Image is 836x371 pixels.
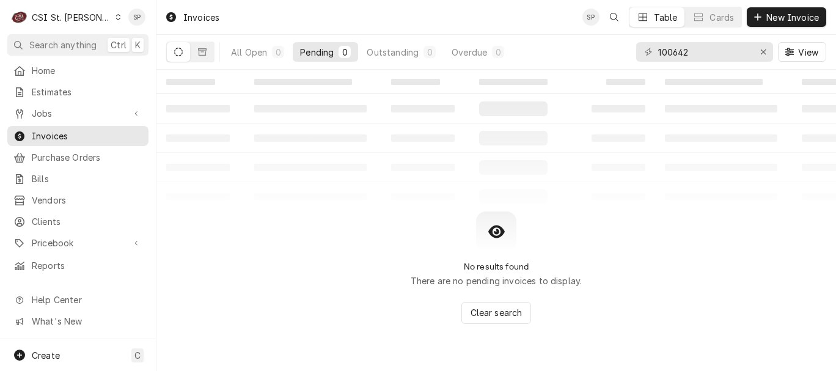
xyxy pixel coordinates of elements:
[411,274,582,287] p: There are no pending invoices to display.
[128,9,145,26] div: Shelley Politte's Avatar
[32,11,111,24] div: CSI St. [PERSON_NAME]
[479,79,548,85] span: ‌
[11,9,28,26] div: CSI St. Louis's Avatar
[254,79,352,85] span: ‌
[606,79,645,85] span: ‌
[32,151,142,164] span: Purchase Orders
[7,255,148,276] a: Reports
[7,82,148,102] a: Estimates
[7,290,148,310] a: Go to Help Center
[7,169,148,189] a: Bills
[778,42,826,62] button: View
[32,215,142,228] span: Clients
[32,259,142,272] span: Reports
[32,315,141,328] span: What's New
[461,302,532,324] button: Clear search
[134,349,141,362] span: C
[710,11,734,24] div: Cards
[747,7,826,27] button: New Invoice
[32,107,124,120] span: Jobs
[7,61,148,81] a: Home
[7,34,148,56] button: Search anythingCtrlK
[231,46,267,59] div: All Open
[32,172,142,185] span: Bills
[7,233,148,253] a: Go to Pricebook
[494,46,502,59] div: 0
[29,39,97,51] span: Search anything
[111,39,127,51] span: Ctrl
[7,190,148,210] a: Vendors
[464,262,529,272] h2: No results found
[796,46,821,59] span: View
[32,64,142,77] span: Home
[11,9,28,26] div: C
[274,46,282,59] div: 0
[658,42,750,62] input: Keyword search
[391,79,440,85] span: ‌
[7,147,148,167] a: Purchase Orders
[341,46,348,59] div: 0
[604,7,624,27] button: Open search
[452,46,487,59] div: Overdue
[764,11,821,24] span: New Invoice
[32,86,142,98] span: Estimates
[32,293,141,306] span: Help Center
[754,42,773,62] button: Erase input
[7,126,148,146] a: Invoices
[582,9,599,26] div: Shelley Politte's Avatar
[166,79,215,85] span: ‌
[32,130,142,142] span: Invoices
[665,79,763,85] span: ‌
[128,9,145,26] div: SP
[135,39,141,51] span: K
[582,9,599,26] div: SP
[7,103,148,123] a: Go to Jobs
[32,237,124,249] span: Pricebook
[32,350,60,361] span: Create
[654,11,678,24] div: Table
[7,211,148,232] a: Clients
[426,46,433,59] div: 0
[7,311,148,331] a: Go to What's New
[156,70,836,211] table: Pending Invoices List Loading
[32,194,142,207] span: Vendors
[300,46,334,59] div: Pending
[367,46,419,59] div: Outstanding
[468,306,525,319] span: Clear search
